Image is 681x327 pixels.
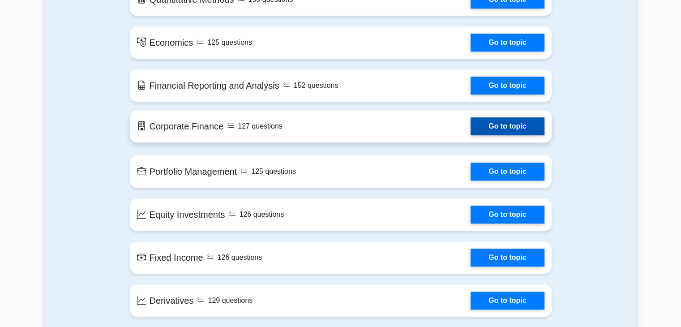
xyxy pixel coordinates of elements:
a: Go to topic [471,206,544,224]
a: Go to topic [471,292,544,310]
a: Go to topic [471,77,544,95]
a: Go to topic [471,249,544,267]
a: Go to topic [471,34,544,52]
a: Go to topic [471,117,544,135]
a: Go to topic [471,163,544,181]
